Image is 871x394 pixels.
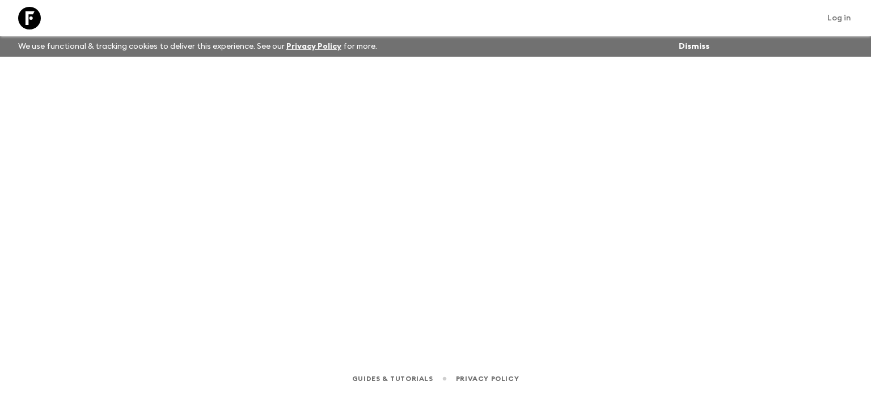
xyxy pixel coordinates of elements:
[456,372,519,385] a: Privacy Policy
[352,372,433,385] a: Guides & Tutorials
[286,43,341,50] a: Privacy Policy
[14,36,382,57] p: We use functional & tracking cookies to deliver this experience. See our for more.
[676,39,712,54] button: Dismiss
[821,10,857,26] a: Log in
